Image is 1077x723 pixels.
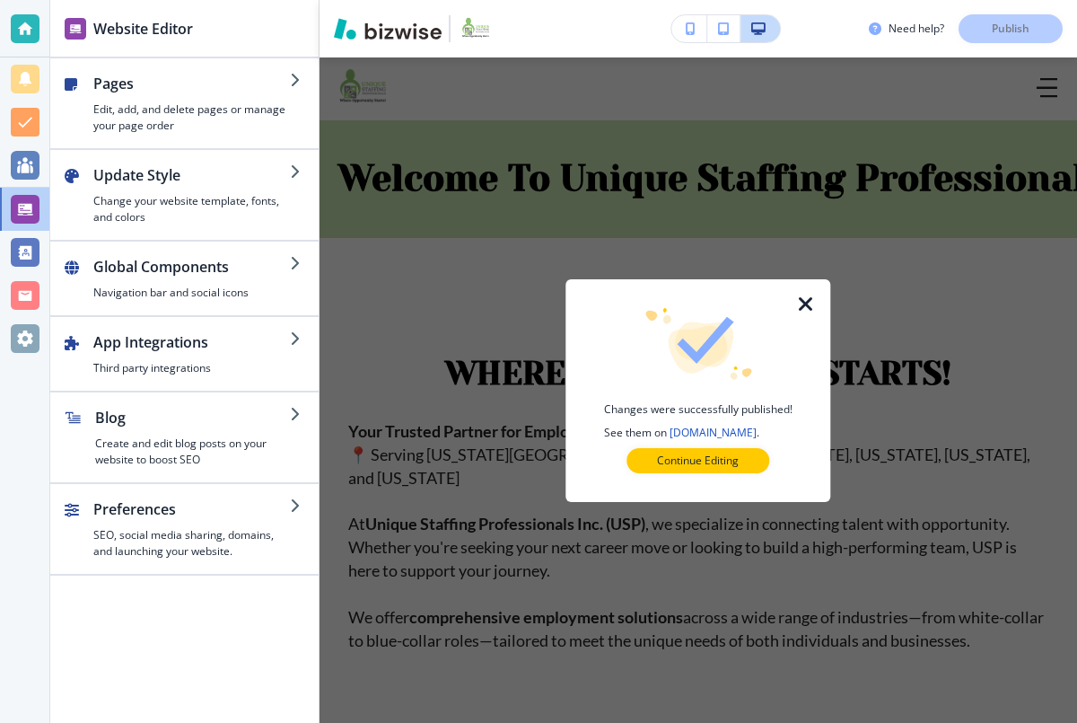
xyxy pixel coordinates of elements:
button: App IntegrationsThird party integrations [50,317,319,391]
button: Global ComponentsNavigation bar and social icons [50,242,319,315]
h4: Third party integrations [93,360,290,376]
button: PreferencesSEO, social media sharing, domains, and launching your website. [50,484,319,574]
h2: Update Style [93,164,290,186]
img: editor icon [65,18,86,40]
img: Bizwise Logo [334,18,442,40]
h2: App Integrations [93,331,290,353]
button: Update StyleChange your website template, fonts, and colors [50,150,319,240]
h2: Blog [95,407,290,428]
h2: Website Editor [93,18,193,40]
p: Continue Editing [657,453,739,469]
a: [DOMAIN_NAME] [670,425,757,440]
button: PagesEdit, add, and delete pages or manage your page order [50,58,319,148]
h2: Global Components [93,256,290,278]
h4: Create and edit blog posts on your website to boost SEO [95,436,290,468]
h4: Changes were successfully published! See them on . [604,401,792,441]
h4: Change your website template, fonts, and colors [93,193,290,225]
h4: Edit, add, and delete pages or manage your page order [93,101,290,134]
h4: Navigation bar and social icons [93,285,290,301]
button: BlogCreate and edit blog posts on your website to boost SEO [50,392,319,482]
button: Continue Editing [626,448,769,473]
h2: Preferences [93,498,290,520]
img: icon [644,308,753,380]
h2: Pages [93,73,290,94]
h3: Need help? [889,21,944,37]
h4: SEO, social media sharing, domains, and launching your website. [93,527,290,560]
img: Your Logo [458,14,494,43]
